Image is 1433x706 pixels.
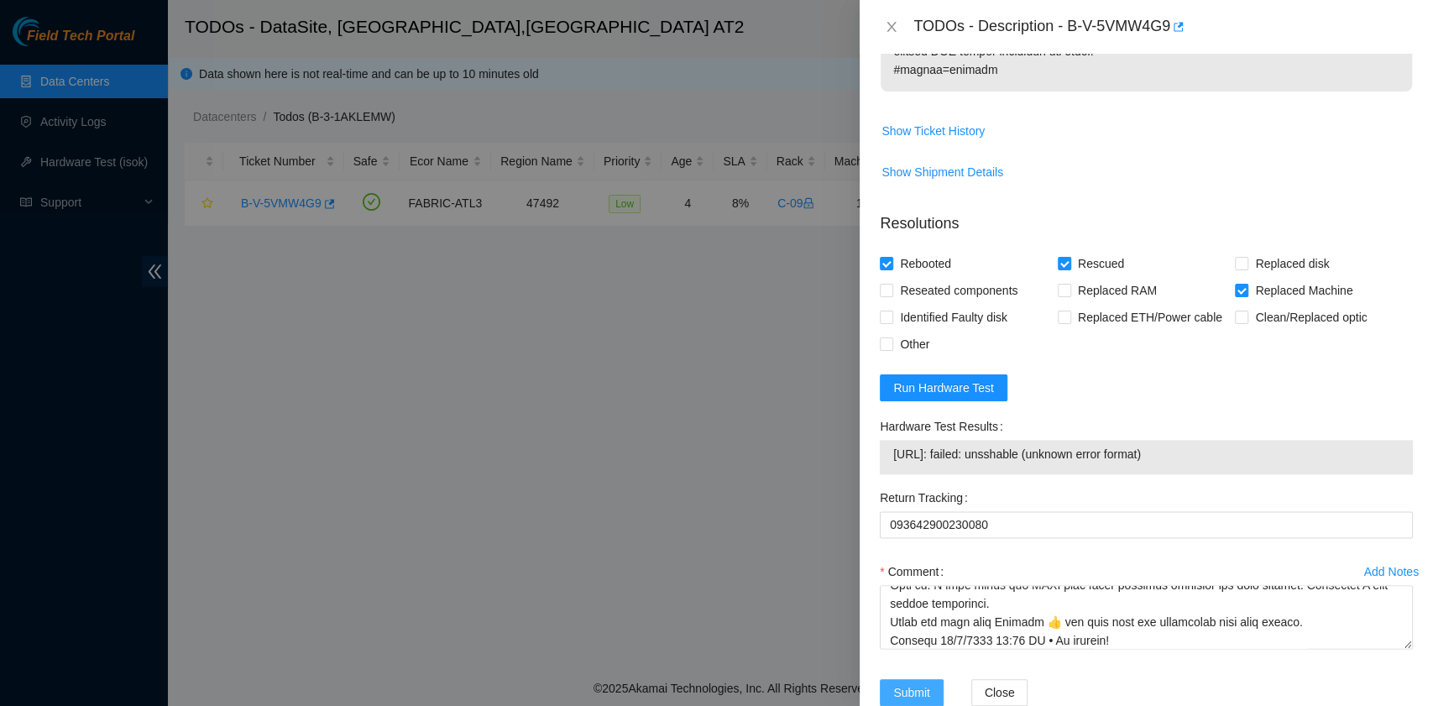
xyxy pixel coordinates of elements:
input: Return Tracking [880,511,1413,538]
button: Run Hardware Test [880,374,1007,401]
span: Show Shipment Details [881,163,1003,181]
span: Replaced RAM [1071,277,1164,304]
label: Hardware Test Results [880,413,1009,440]
span: Show Ticket History [881,122,985,140]
span: Other [893,331,936,358]
span: Replaced ETH/Power cable [1071,304,1229,331]
span: Clean/Replaced optic [1248,304,1373,331]
span: Rebooted [893,250,958,277]
textarea: Comment [880,585,1413,649]
label: Return Tracking [880,484,975,511]
button: Show Ticket History [881,118,986,144]
span: close [885,20,898,34]
span: Replaced Machine [1248,277,1359,304]
button: Add Notes [1363,558,1420,585]
button: Close [971,679,1028,706]
button: Close [880,19,903,35]
button: Show Shipment Details [881,159,1004,186]
span: Reseated components [893,277,1024,304]
span: Replaced disk [1248,250,1336,277]
span: Run Hardware Test [893,379,994,397]
div: TODOs - Description - B-V-5VMW4G9 [913,13,1413,40]
div: Add Notes [1364,566,1419,578]
span: [URL]: failed: unsshable (unknown error format) [893,445,1399,463]
span: Identified Faulty disk [893,304,1014,331]
span: Rescued [1071,250,1131,277]
button: Submit [880,679,944,706]
span: Submit [893,683,930,702]
p: Resolutions [880,199,1413,235]
span: Close [985,683,1015,702]
label: Comment [880,558,950,585]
